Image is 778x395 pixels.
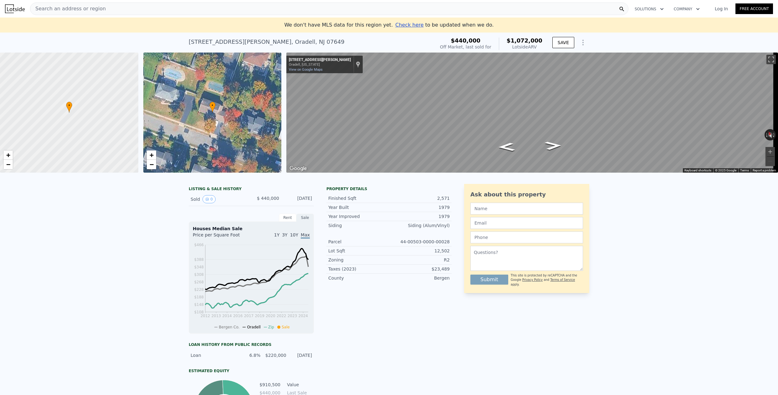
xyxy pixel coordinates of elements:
[289,58,351,63] div: [STREET_ADDRESS][PERSON_NAME]
[765,129,768,140] button: Rotate counterclockwise
[194,302,204,307] tspan: $148
[470,231,583,243] input: Phone
[766,55,776,64] button: Toggle fullscreen view
[735,3,773,14] a: Free Account
[247,325,260,329] span: Oradell
[395,21,494,29] div: to be updated when we do.
[3,150,13,160] a: Zoom in
[470,275,508,285] button: Submit
[194,280,204,284] tspan: $268
[191,352,235,358] div: Loan
[6,151,10,159] span: +
[296,214,314,222] div: Sale
[149,151,153,159] span: +
[284,195,312,203] div: [DATE]
[328,195,389,201] div: Finished Sqft
[290,232,298,237] span: 10Y
[189,186,314,193] div: LISTING & SALE HISTORY
[301,232,310,239] span: Max
[194,287,204,292] tspan: $228
[715,169,736,172] span: © 2025 Google
[5,4,25,13] img: Lotside
[201,314,210,318] tspan: 2012
[669,3,705,15] button: Company
[298,314,308,318] tspan: 2024
[194,310,204,314] tspan: $108
[66,103,72,108] span: •
[3,160,13,169] a: Zoom out
[264,352,286,358] div: $220,000
[284,21,494,29] div: We don't have MLS data for this region yet.
[194,272,204,277] tspan: $308
[244,314,254,318] tspan: 2017
[288,314,297,318] tspan: 2023
[684,168,711,173] button: Keyboard shortcuts
[577,36,589,49] button: Show Options
[507,37,542,44] span: $1,072,000
[268,325,274,329] span: Zip
[219,325,239,329] span: Bergen Co.
[328,275,389,281] div: County
[550,278,575,281] a: Terms of Service
[389,248,450,254] div: 12,502
[279,214,296,222] div: Rent
[328,257,389,263] div: Zoning
[773,129,776,140] button: Rotate clockwise
[766,129,775,141] button: Reset the view
[440,44,491,50] div: Off Market, last sold for
[189,368,314,373] div: Estimated Equity
[194,295,204,299] tspan: $188
[238,352,260,358] div: 6.8%
[255,314,264,318] tspan: 2019
[328,248,389,254] div: Lot Sqft
[266,314,275,318] tspan: 2020
[233,314,243,318] tspan: 2016
[491,141,522,153] path: Go West, Cordes Ct
[765,157,775,166] button: Zoom out
[389,239,450,245] div: 44-00503-0000-00028
[538,139,569,152] path: Go East, Cordes Ct
[211,314,221,318] tspan: 2013
[753,169,776,172] a: Report a problem
[552,37,574,48] button: SAVE
[209,102,216,113] div: •
[389,266,450,272] div: $23,489
[193,225,310,232] div: Houses Median Sale
[389,213,450,220] div: 1979
[289,68,323,72] a: View on Google Maps
[194,243,204,247] tspan: $466
[470,217,583,229] input: Email
[511,273,583,287] div: This site is protected by reCAPTCHA and the Google and apply.
[222,314,232,318] tspan: 2014
[147,160,156,169] a: Zoom out
[288,165,309,173] img: Google
[193,232,251,242] div: Price per Square Foot
[328,222,389,229] div: Siding
[522,278,543,281] a: Privacy Policy
[274,232,279,237] span: 1Y
[740,169,749,172] a: Terms
[191,195,246,203] div: Sold
[389,275,450,281] div: Bergen
[389,257,450,263] div: R2
[259,381,281,388] td: $910,500
[194,265,204,269] tspan: $348
[286,381,314,388] td: Value
[286,53,778,173] div: Map
[470,203,583,215] input: Name
[282,232,287,237] span: 3Y
[328,213,389,220] div: Year Improved
[149,160,153,168] span: −
[189,38,345,46] div: [STREET_ADDRESS][PERSON_NAME] , Oradell , NJ 07649
[707,6,735,12] a: Log In
[66,102,72,113] div: •
[389,195,450,201] div: 2,571
[356,61,360,68] a: Show location on map
[147,150,156,160] a: Zoom in
[630,3,669,15] button: Solutions
[289,63,351,67] div: Oradell, [US_STATE]
[765,147,775,156] button: Zoom in
[326,186,452,191] div: Property details
[6,160,10,168] span: −
[282,325,290,329] span: Sale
